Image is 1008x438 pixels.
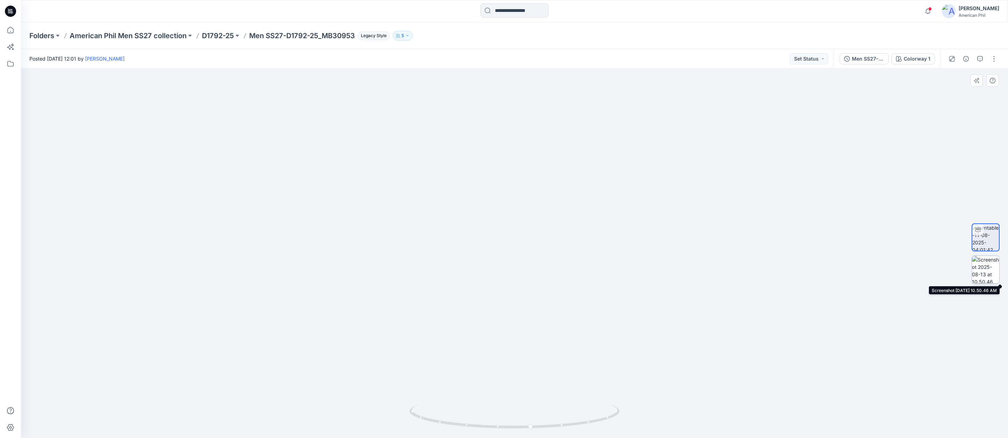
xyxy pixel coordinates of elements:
[202,31,234,41] a: D1792-25
[85,56,125,62] a: [PERSON_NAME]
[852,55,884,63] div: Men SS27-D1792-25_MB30953
[840,53,889,64] button: Men SS27-D1792-25_MB30953
[401,32,404,40] p: 5
[972,224,999,251] img: turntable-11-08-2025-04:01:42
[249,31,355,41] p: Men SS27-D1792-25_MB30953
[942,4,956,18] img: avatar
[959,13,999,18] div: American Phil
[972,256,999,283] img: Screenshot 2025-08-13 at 10.50.46 AM
[29,55,125,62] span: Posted [DATE] 12:01 by
[904,55,930,63] div: Colorway 1
[358,32,390,40] span: Legacy Style
[891,53,935,64] button: Colorway 1
[960,53,972,64] button: Details
[355,31,390,41] button: Legacy Style
[393,31,413,41] button: 5
[959,4,999,13] div: [PERSON_NAME]
[70,31,187,41] a: American Phil Men SS27 collection
[29,31,54,41] a: Folders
